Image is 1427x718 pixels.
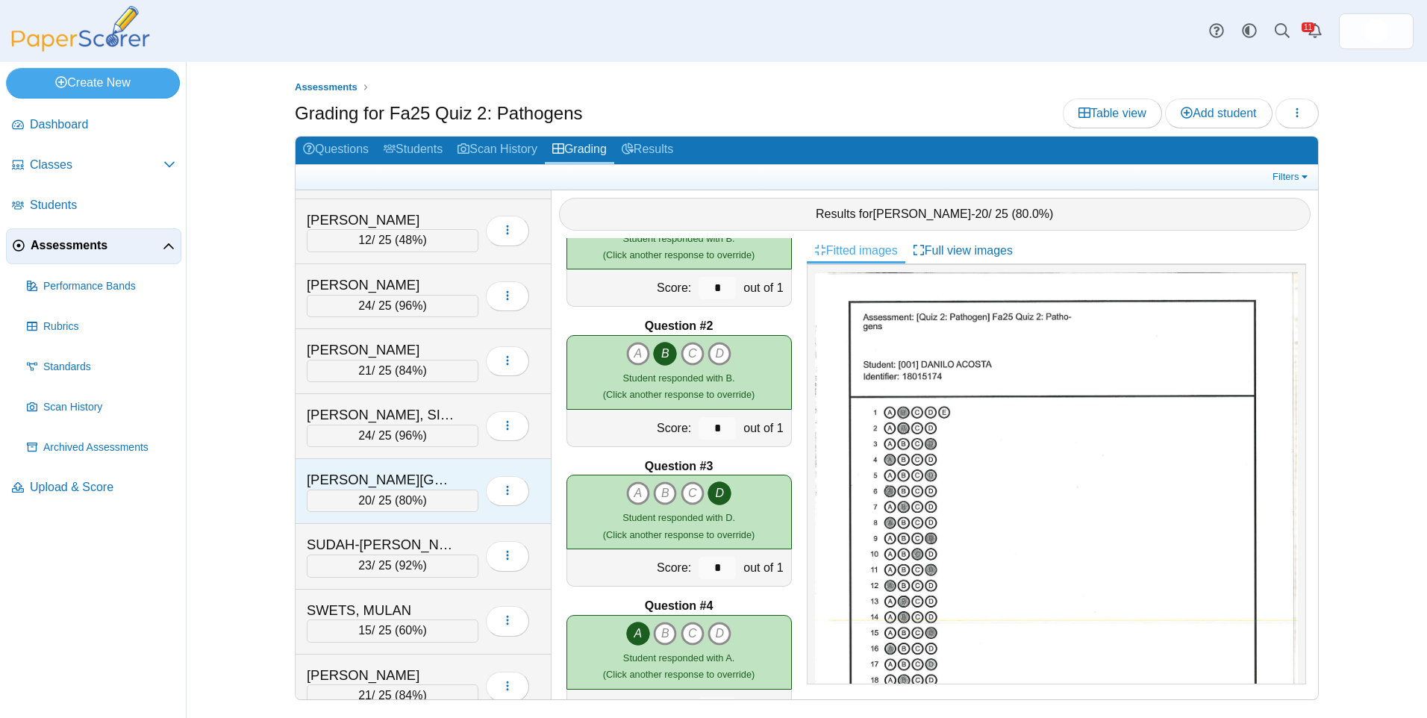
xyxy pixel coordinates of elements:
span: 24 [358,299,372,312]
a: Performance Bands [21,269,181,305]
i: D [708,342,731,366]
div: out of 1 [740,410,790,446]
div: [PERSON_NAME] [307,340,456,360]
span: [PERSON_NAME] [873,207,972,220]
div: SWETS, MULAN [307,601,456,620]
i: A [626,342,650,366]
a: PaperScorer [6,41,155,54]
div: / 25 ( ) [307,490,478,512]
span: 21 [358,689,372,702]
span: Scan History [43,400,175,415]
i: D [708,622,731,646]
i: B [653,622,677,646]
div: / 25 ( ) [307,295,478,317]
a: Students [6,188,181,224]
span: 84% [399,364,422,377]
span: Assessments [295,81,357,93]
span: 20 [975,207,988,220]
a: Scan History [450,137,545,164]
span: 96% [399,429,422,442]
span: Standards [43,360,175,375]
span: Student responded with D. [622,512,735,523]
span: 21 [358,364,372,377]
div: / 25 ( ) [307,425,478,447]
span: Table view [1078,107,1146,119]
small: (Click another response to override) [603,652,755,680]
i: C [681,481,705,505]
i: C [681,622,705,646]
span: 96% [399,299,422,312]
span: Performance Bands [43,279,175,294]
span: 15 [358,624,372,637]
a: Standards [21,349,181,385]
img: PaperScorer [6,6,155,51]
span: Upload & Score [30,479,175,496]
span: Student responded with B. [623,372,735,384]
a: Classes [6,148,181,184]
span: Dashboard [30,116,175,133]
span: Students [30,197,175,213]
i: D [708,481,731,505]
small: (Click another response to override) [603,372,755,400]
span: Student responded with A. [623,652,734,664]
a: Full view images [905,238,1020,263]
a: Alerts [1299,15,1331,48]
i: B [653,342,677,366]
a: Scan History [21,390,181,425]
div: SUDAH-[PERSON_NAME] [307,535,456,555]
a: Create New [6,68,180,98]
div: / 25 ( ) [307,684,478,707]
b: Question #3 [645,458,713,475]
span: 12 [358,234,372,246]
span: 80.0% [1016,207,1049,220]
a: Students [376,137,450,164]
div: / 25 ( ) [307,555,478,577]
span: Archived Assessments [43,440,175,455]
span: 20 [358,494,372,507]
small: (Click another response to override) [603,233,755,260]
a: Rubrics [21,309,181,345]
div: [PERSON_NAME] [307,666,456,685]
span: 60% [399,624,422,637]
div: out of 1 [740,549,790,586]
a: Filters [1269,169,1314,184]
b: Question #4 [645,598,713,614]
div: Score: [567,269,696,306]
a: Assessments [291,78,361,97]
div: Score: [567,549,696,586]
span: Rubrics [43,319,175,334]
a: Assessments [6,228,181,264]
i: C [681,342,705,366]
div: / 25 ( ) [307,229,478,252]
a: Grading [545,137,614,164]
span: Student responded with B. [623,233,735,244]
span: Add student [1181,107,1256,119]
span: 24 [358,429,372,442]
img: ps.hreErqNOxSkiDGg1 [1364,19,1388,43]
div: [PERSON_NAME][GEOGRAPHIC_DATA] [307,470,456,490]
span: 23 [358,559,372,572]
small: (Click another response to override) [603,512,755,540]
span: 84% [399,689,422,702]
i: A [626,622,650,646]
a: Fitted images [807,238,905,263]
a: Upload & Score [6,470,181,506]
a: Archived Assessments [21,430,181,466]
span: 92% [399,559,422,572]
span: Classes [30,157,163,173]
span: 80% [399,494,422,507]
a: ps.hreErqNOxSkiDGg1 [1339,13,1414,49]
span: Assessments [31,237,163,254]
span: Micah Willis [1364,19,1388,43]
i: A [626,481,650,505]
div: [PERSON_NAME] [307,275,456,295]
div: Results for - / 25 ( ) [559,198,1311,231]
a: Add student [1165,99,1272,128]
div: / 25 ( ) [307,619,478,642]
a: Table view [1063,99,1162,128]
i: B [653,481,677,505]
b: Question #2 [645,318,713,334]
span: 48% [399,234,422,246]
div: [PERSON_NAME] [307,210,456,230]
div: / 25 ( ) [307,360,478,382]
